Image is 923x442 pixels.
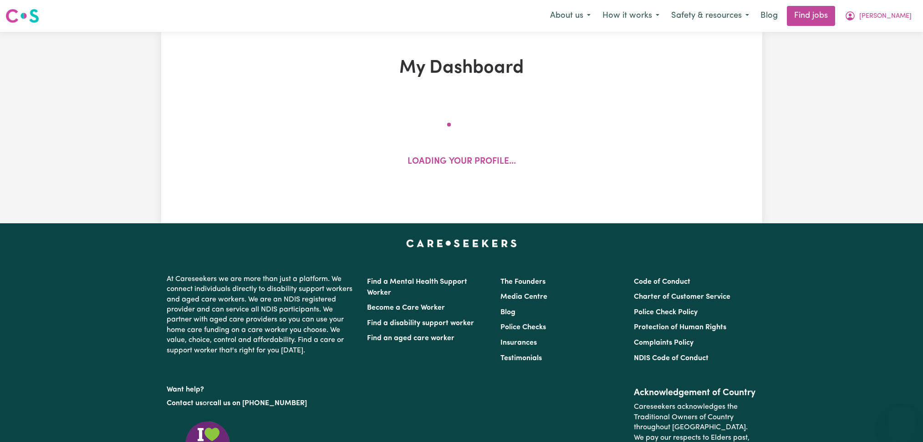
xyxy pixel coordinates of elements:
a: Insurances [500,339,537,347]
a: Code of Conduct [634,278,690,286]
a: Testimonials [500,355,542,362]
a: Police Check Policy [634,309,698,316]
h2: Acknowledgement of Country [634,387,756,398]
a: Media Centre [500,293,547,301]
a: Find a disability support worker [367,320,474,327]
a: Complaints Policy [634,339,694,347]
iframe: Button to launch messaging window [887,406,916,435]
a: call us on [PHONE_NUMBER] [209,400,307,407]
a: Contact us [167,400,203,407]
a: Charter of Customer Service [634,293,730,301]
h1: My Dashboard [267,57,657,79]
a: Find a Mental Health Support Worker [367,278,467,296]
p: At Careseekers we are more than just a platform. We connect individuals directly to disability su... [167,271,356,359]
span: [PERSON_NAME] [859,11,912,21]
a: Become a Care Worker [367,304,445,311]
button: Safety & resources [665,6,755,25]
button: My Account [839,6,918,25]
button: About us [544,6,597,25]
a: Careseekers home page [406,240,517,247]
img: Careseekers logo [5,8,39,24]
p: or [167,395,356,412]
a: Careseekers logo [5,5,39,26]
p: Want help? [167,381,356,395]
a: Find an aged care worker [367,335,454,342]
p: Loading your profile... [408,156,516,169]
button: How it works [597,6,665,25]
a: Find jobs [787,6,835,26]
a: Protection of Human Rights [634,324,726,331]
a: Blog [755,6,783,26]
a: Police Checks [500,324,546,331]
a: The Founders [500,278,546,286]
a: Blog [500,309,515,316]
a: NDIS Code of Conduct [634,355,709,362]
